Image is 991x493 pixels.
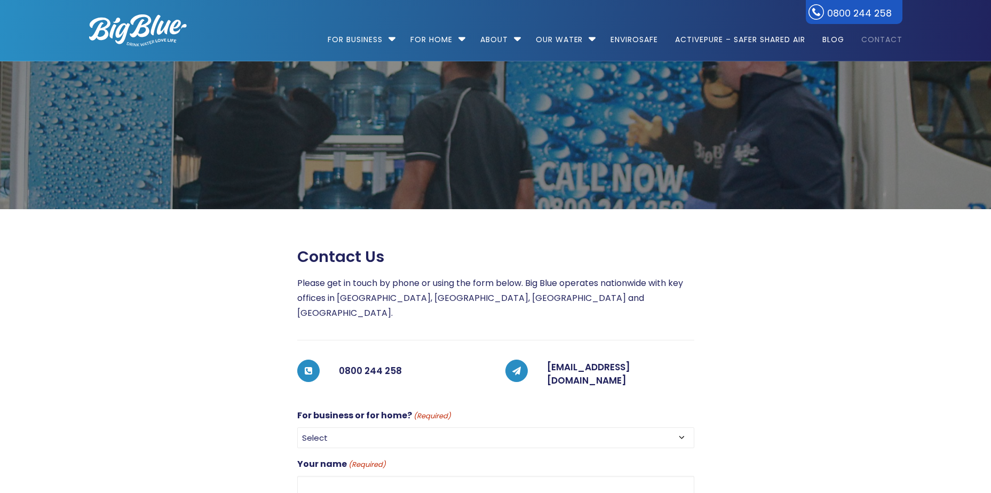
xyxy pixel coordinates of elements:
[297,457,386,472] label: Your name
[297,408,451,423] label: For business or for home?
[297,276,694,321] p: Please get in touch by phone or using the form below. Big Blue operates nationwide with key offic...
[347,459,386,471] span: (Required)
[339,361,486,382] h5: 0800 244 258
[89,14,187,46] img: logo
[297,248,384,266] span: Contact us
[413,410,451,423] span: (Required)
[547,361,630,387] a: [EMAIL_ADDRESS][DOMAIN_NAME]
